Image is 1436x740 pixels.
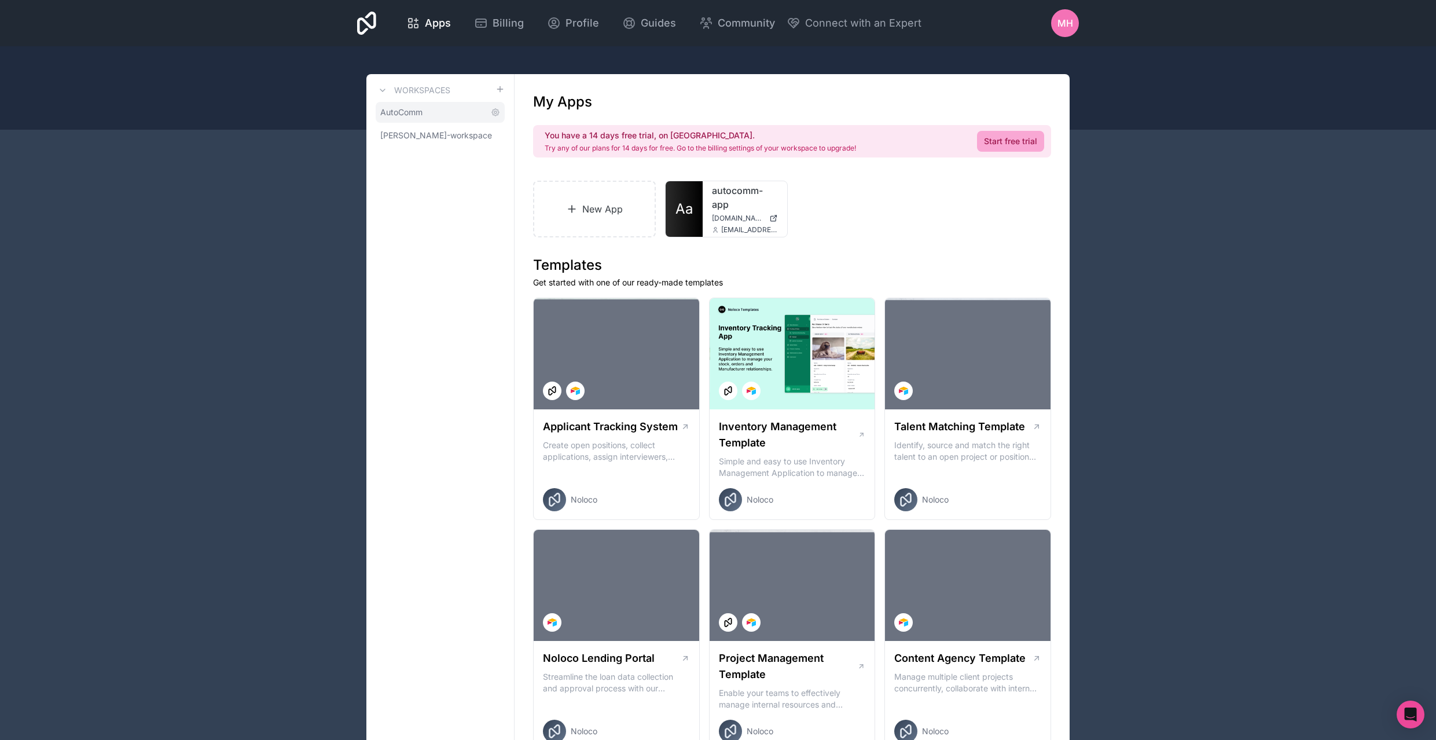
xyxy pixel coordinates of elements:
[394,85,450,96] h3: Workspaces
[747,386,756,395] img: Airtable Logo
[545,130,856,141] h2: You have a 14 days free trial, on [GEOGRAPHIC_DATA].
[538,10,608,36] a: Profile
[894,439,1041,463] p: Identify, source and match the right talent to an open project or position with our Talent Matchi...
[1057,16,1073,30] span: MH
[977,131,1044,152] a: Start free trial
[894,671,1041,694] p: Manage multiple client projects concurrently, collaborate with internal and external stakeholders...
[721,225,778,235] span: [EMAIL_ADDRESS][DOMAIN_NAME]
[666,181,703,237] a: Aa
[465,10,533,36] a: Billing
[543,671,690,694] p: Streamline the loan data collection and approval process with our Lending Portal template.
[718,15,775,31] span: Community
[719,687,866,710] p: Enable your teams to effectively manage internal resources and execute client projects on time.
[1397,701,1424,728] div: Open Intercom Messenger
[380,130,492,141] span: [PERSON_NAME]-workspace
[533,93,592,111] h1: My Apps
[533,277,1051,288] p: Get started with one of our ready-made templates
[376,83,450,97] a: Workspaces
[899,618,908,627] img: Airtable Logo
[787,15,921,31] button: Connect with an Expert
[380,107,423,118] span: AutoComm
[922,726,949,737] span: Noloco
[719,650,857,683] h1: Project Management Template
[690,10,784,36] a: Community
[533,181,656,237] a: New App
[397,10,460,36] a: Apps
[548,618,557,627] img: Airtable Logo
[922,494,949,505] span: Noloco
[747,494,773,505] span: Noloco
[719,419,858,451] h1: Inventory Management Template
[425,15,451,31] span: Apps
[571,726,597,737] span: Noloco
[747,726,773,737] span: Noloco
[894,419,1025,435] h1: Talent Matching Template
[712,184,778,211] a: autocomm-app
[675,200,693,218] span: Aa
[571,494,597,505] span: Noloco
[543,650,655,666] h1: Noloco Lending Portal
[543,439,690,463] p: Create open positions, collect applications, assign interviewers, centralise candidate feedback a...
[376,102,505,123] a: AutoComm
[493,15,524,31] span: Billing
[533,256,1051,274] h1: Templates
[543,419,678,435] h1: Applicant Tracking System
[565,15,599,31] span: Profile
[613,10,685,36] a: Guides
[747,618,756,627] img: Airtable Logo
[899,386,908,395] img: Airtable Logo
[571,386,580,395] img: Airtable Logo
[376,125,505,146] a: [PERSON_NAME]-workspace
[712,214,765,223] span: [DOMAIN_NAME]
[712,214,778,223] a: [DOMAIN_NAME]
[719,456,866,479] p: Simple and easy to use Inventory Management Application to manage your stock, orders and Manufact...
[641,15,676,31] span: Guides
[805,15,921,31] span: Connect with an Expert
[894,650,1026,666] h1: Content Agency Template
[545,144,856,153] p: Try any of our plans for 14 days for free. Go to the billing settings of your workspace to upgrade!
